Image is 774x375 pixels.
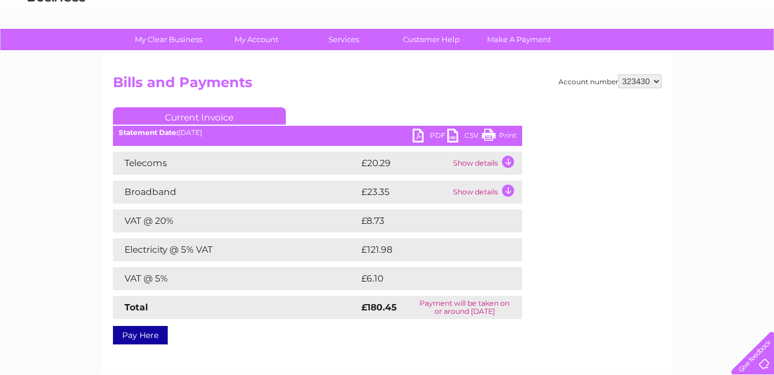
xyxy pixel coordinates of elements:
div: Account number [558,74,662,88]
a: Current Invoice [113,107,286,125]
img: logo.png [27,30,86,65]
h2: Bills and Payments [113,74,662,96]
a: Log out [736,49,763,58]
a: Water [571,49,593,58]
td: £20.29 [358,152,450,175]
td: £121.98 [358,238,500,261]
a: 0333 014 3131 [557,6,636,20]
td: VAT @ 5% [113,267,358,290]
strong: Total [124,302,148,313]
a: Energy [600,49,625,58]
td: £8.73 [358,209,495,232]
a: Make A Payment [471,29,567,50]
a: Blog [674,49,690,58]
td: Electricity @ 5% VAT [113,238,358,261]
a: PDF [413,129,447,145]
a: Contact [697,49,726,58]
a: My Account [209,29,304,50]
td: £23.35 [358,181,450,204]
a: Telecoms [632,49,667,58]
td: £6.10 [358,267,494,290]
td: Show details [450,152,522,175]
div: [DATE] [113,129,522,137]
b: Statement Date: [119,128,178,137]
a: Services [296,29,391,50]
td: Broadband [113,181,358,204]
div: Clear Business is a trading name of Verastar Limited (registered in [GEOGRAPHIC_DATA] No. 3667643... [115,6,660,56]
td: Payment will be taken on or around [DATE] [407,296,522,319]
a: Print [482,129,516,145]
td: Telecoms [113,152,358,175]
strong: £180.45 [361,302,397,313]
a: My Clear Business [121,29,216,50]
td: VAT @ 20% [113,209,358,232]
td: Show details [450,181,522,204]
a: CSV [447,129,482,145]
a: Customer Help [384,29,479,50]
a: Pay Here [113,326,168,344]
